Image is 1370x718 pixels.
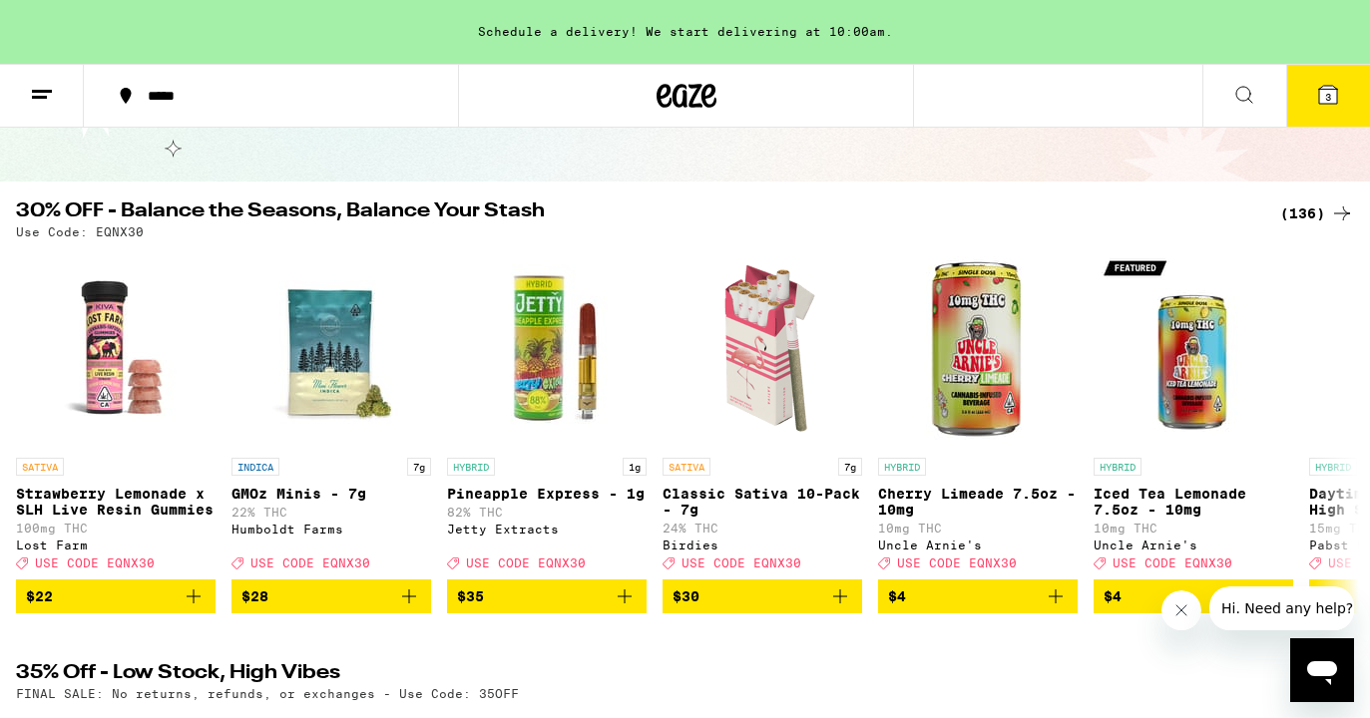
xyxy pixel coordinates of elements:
[663,538,862,551] div: Birdies
[897,556,1017,569] span: USE CODE EQNX30
[673,588,699,604] span: $30
[447,458,495,476] p: HYBRID
[888,588,906,604] span: $4
[231,248,431,579] a: Open page for GMOz Minis - 7g from Humboldt Farms
[16,248,216,579] a: Open page for Strawberry Lemonade x SLH Live Resin Gummies from Lost Farm
[16,458,64,476] p: SATIVA
[16,538,216,551] div: Lost Farm
[1161,590,1201,630] iframe: Close message
[16,225,144,238] p: Use Code: EQNX30
[35,556,155,569] span: USE CODE EQNX30
[16,687,519,700] p: FINAL SALE: No returns, refunds, or exchanges - Use Code: 35OFF
[407,458,431,476] p: 7g
[663,486,862,518] p: Classic Sativa 10-Pack - 7g
[663,248,862,579] a: Open page for Classic Sativa 10-Pack - 7g from Birdies
[241,588,268,604] span: $28
[16,522,216,535] p: 100mg THC
[1309,458,1357,476] p: HYBRID
[231,458,279,476] p: INDICA
[1094,248,1293,579] a: Open page for Iced Tea Lemonade 7.5oz - 10mg from Uncle Arnie's
[1094,522,1293,535] p: 10mg THC
[1286,65,1370,127] button: 3
[623,458,647,476] p: 1g
[663,522,862,535] p: 24% THC
[231,486,431,502] p: GMOz Minis - 7g
[447,248,647,448] img: Jetty Extracts - Pineapple Express - 1g
[447,523,647,536] div: Jetty Extracts
[231,248,431,448] img: Humboldt Farms - GMOz Minis - 7g
[16,486,216,518] p: Strawberry Lemonade x SLH Live Resin Gummies
[682,556,801,569] span: USE CODE EQNX30
[231,579,431,613] button: Add to bag
[447,579,647,613] button: Add to bag
[1104,588,1122,604] span: $4
[878,248,1078,579] a: Open page for Cherry Limeade 7.5oz - 10mg from Uncle Arnie's
[663,458,710,476] p: SATIVA
[1094,248,1293,448] img: Uncle Arnie's - Iced Tea Lemonade 7.5oz - 10mg
[1289,663,1354,687] a: (10)
[1094,538,1293,551] div: Uncle Arnie's
[878,458,926,476] p: HYBRID
[1280,201,1354,225] a: (136)
[16,579,216,613] button: Add to bag
[878,522,1078,535] p: 10mg THC
[1209,586,1354,630] iframe: Message from company
[878,486,1078,518] p: Cherry Limeade 7.5oz - 10mg
[447,506,647,519] p: 82% THC
[663,579,862,613] button: Add to bag
[466,556,586,569] span: USE CODE EQNX30
[878,538,1078,551] div: Uncle Arnie's
[1094,458,1142,476] p: HYBRID
[16,248,216,448] img: Lost Farm - Strawberry Lemonade x SLH Live Resin Gummies
[1094,579,1293,613] button: Add to bag
[250,556,370,569] span: USE CODE EQNX30
[231,506,431,519] p: 22% THC
[1290,638,1354,702] iframe: Button to launch messaging window
[878,248,1078,448] img: Uncle Arnie's - Cherry Limeade 7.5oz - 10mg
[16,201,1256,225] h2: 30% OFF - Balance the Seasons, Balance Your Stash
[26,588,53,604] span: $22
[1113,556,1232,569] span: USE CODE EQNX30
[1325,91,1331,103] span: 3
[231,523,431,536] div: Humboldt Farms
[447,248,647,579] a: Open page for Pineapple Express - 1g from Jetty Extracts
[1094,486,1293,518] p: Iced Tea Lemonade 7.5oz - 10mg
[16,663,1256,687] h2: 35% Off - Low Stock, High Vibes
[457,588,484,604] span: $35
[447,486,647,502] p: Pineapple Express - 1g
[878,579,1078,613] button: Add to bag
[838,458,862,476] p: 7g
[663,248,862,448] img: Birdies - Classic Sativa 10-Pack - 7g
